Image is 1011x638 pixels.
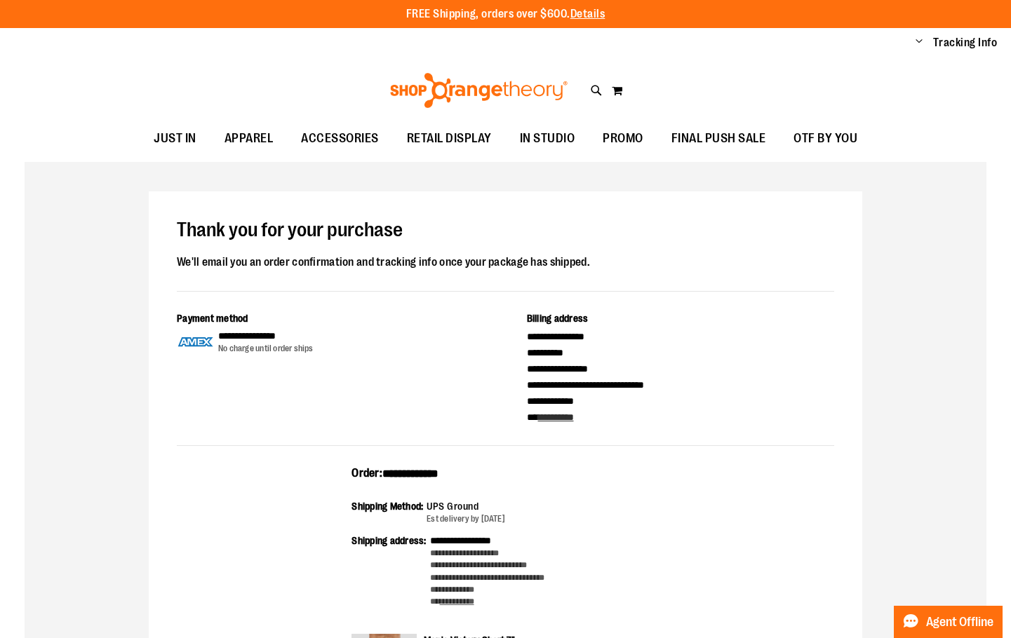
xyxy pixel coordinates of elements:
a: FINAL PUSH SALE [657,123,780,155]
span: IN STUDIO [520,123,575,154]
h1: Thank you for your purchase [177,219,834,242]
div: No charge until order ships [218,343,314,355]
span: PROMO [603,123,643,154]
a: Tracking Info [933,35,998,50]
span: ACCESSORIES [301,123,379,154]
img: Shop Orangetheory [388,73,570,108]
span: OTF BY YOU [794,123,857,154]
div: Billing address [527,311,835,329]
span: APPAREL [225,123,274,154]
div: Shipping address: [351,534,429,608]
span: Est delivery by [DATE] [427,514,505,524]
div: We'll email you an order confirmation and tracking info once your package has shipped. [177,253,834,271]
div: Payment method [177,311,485,329]
img: Payment type icon [177,329,215,355]
div: Order: [351,466,660,491]
button: Account menu [916,36,923,50]
span: JUST IN [154,123,196,154]
span: FINAL PUSH SALE [671,123,766,154]
span: RETAIL DISPLAY [407,123,492,154]
div: UPS Ground [427,499,505,513]
a: IN STUDIO [506,123,589,155]
a: Details [570,8,605,20]
a: PROMO [589,123,657,155]
a: ACCESSORIES [287,123,393,155]
button: Agent Offline [894,606,1003,638]
a: APPAREL [210,123,288,155]
div: Shipping Method: [351,499,427,525]
a: JUST IN [140,123,210,155]
p: FREE Shipping, orders over $600. [406,6,605,22]
a: RETAIL DISPLAY [393,123,506,155]
a: OTF BY YOU [779,123,871,155]
span: Agent Offline [926,616,993,629]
